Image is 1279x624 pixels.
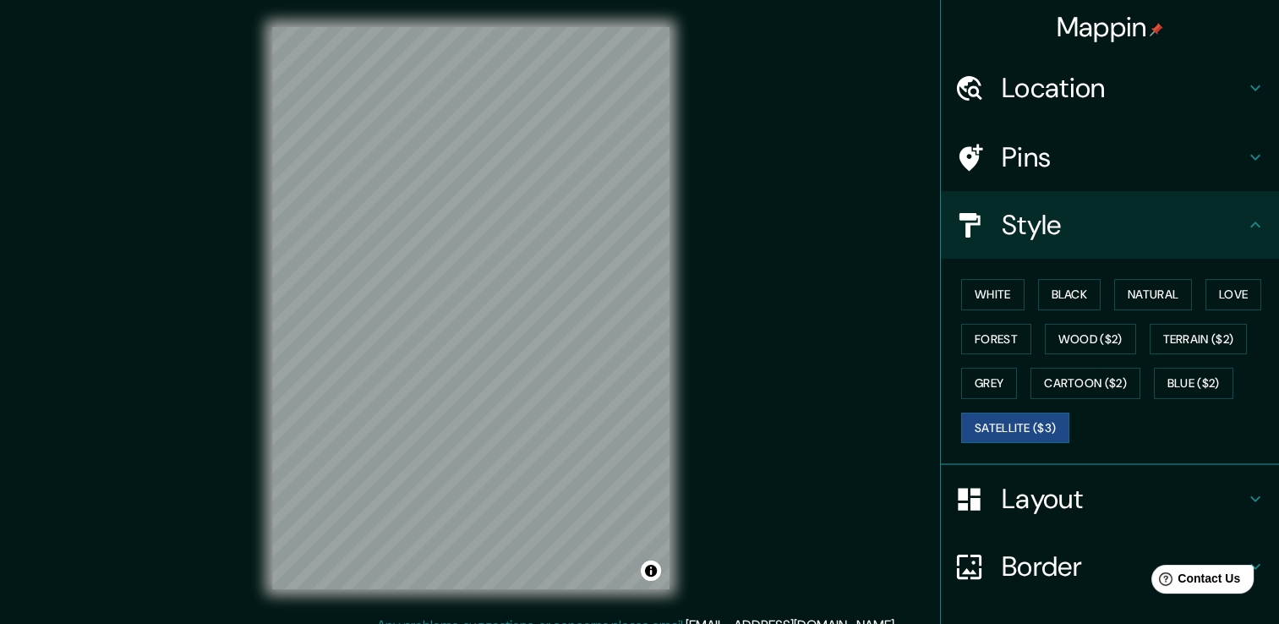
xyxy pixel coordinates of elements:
[1002,208,1245,242] h4: Style
[1002,71,1245,105] h4: Location
[1002,140,1245,174] h4: Pins
[1045,324,1136,355] button: Wood ($2)
[941,54,1279,122] div: Location
[941,123,1279,191] div: Pins
[1150,23,1163,36] img: pin-icon.png
[1129,558,1260,605] iframe: Help widget launcher
[941,465,1279,533] div: Layout
[1002,482,1245,516] h4: Layout
[1038,279,1101,310] button: Black
[1030,368,1140,399] button: Cartoon ($2)
[961,413,1069,444] button: Satellite ($3)
[1205,279,1261,310] button: Love
[1002,550,1245,583] h4: Border
[272,27,670,589] canvas: Map
[641,561,661,581] button: Toggle attribution
[1154,368,1233,399] button: Blue ($2)
[941,191,1279,259] div: Style
[961,368,1017,399] button: Grey
[961,279,1025,310] button: White
[941,533,1279,600] div: Border
[1114,279,1192,310] button: Natural
[961,324,1031,355] button: Forest
[1150,324,1248,355] button: Terrain ($2)
[1057,10,1164,44] h4: Mappin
